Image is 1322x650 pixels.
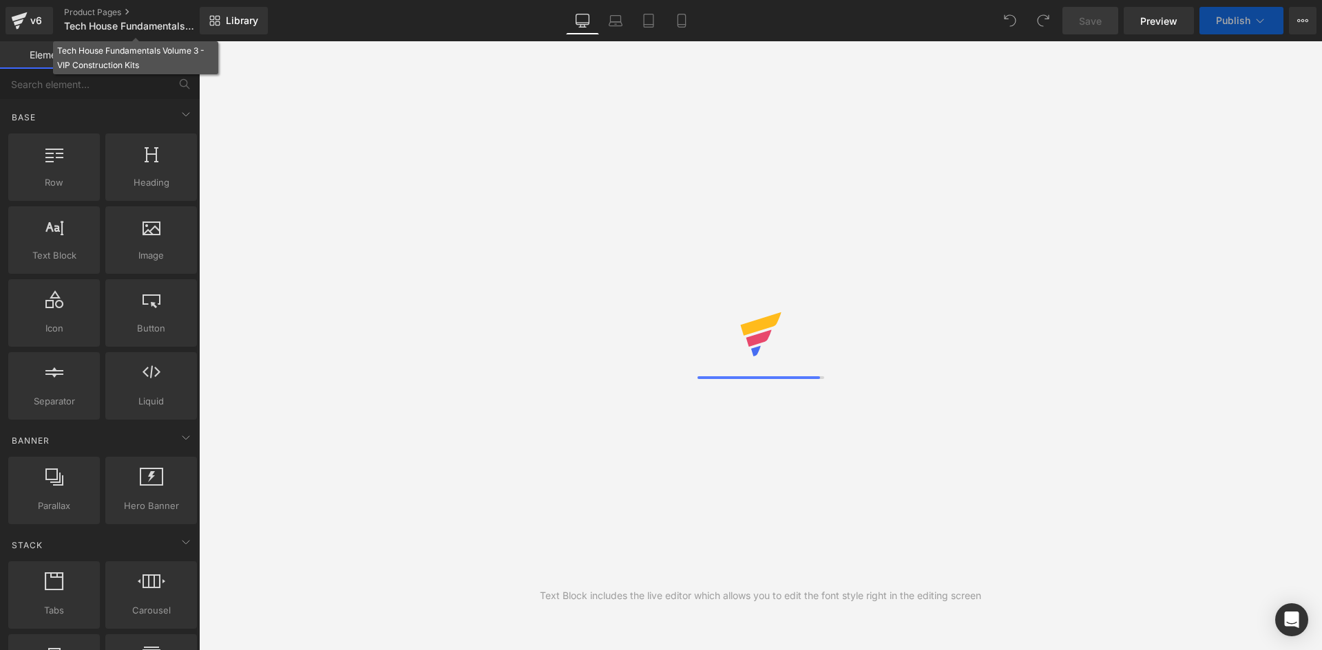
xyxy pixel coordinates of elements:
div: Open Intercom Messenger [1275,603,1308,636]
span: Preview [1140,14,1177,28]
a: v6 [6,7,53,34]
span: Stack [10,539,44,552]
a: Product Pages [64,7,222,18]
button: Undo [996,7,1024,34]
span: Base [10,111,37,124]
div: Tech House Fundamentals Volume 3 - VIP Construction Kits [57,43,214,72]
span: Library [226,14,258,27]
span: Heading [109,175,193,190]
a: Preview [1124,7,1194,34]
span: Parallax [12,499,96,513]
div: Text Block includes the live editor which allows you to edit the font style right in the editing ... [540,588,981,603]
span: Tabs [12,603,96,618]
a: Mobile [665,7,698,34]
button: Publish [1199,7,1283,34]
span: Banner [10,434,51,447]
button: Redo [1029,7,1057,34]
span: Save [1079,14,1102,28]
a: Tablet [632,7,665,34]
span: Text Block [12,248,96,263]
span: Publish [1216,15,1250,26]
span: Hero Banner [109,499,193,513]
a: Laptop [599,7,632,34]
span: Row [12,175,96,190]
div: v6 [28,12,45,30]
span: Button [109,321,193,336]
span: Icon [12,321,96,336]
a: New Library [200,7,268,34]
button: More [1289,7,1316,34]
span: Tech House Fundamentals Volume 3 - VIP Construction Kits [64,21,196,32]
span: Carousel [109,603,193,618]
span: Separator [12,394,96,409]
span: Liquid [109,394,193,409]
a: Desktop [566,7,599,34]
span: Image [109,248,193,263]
